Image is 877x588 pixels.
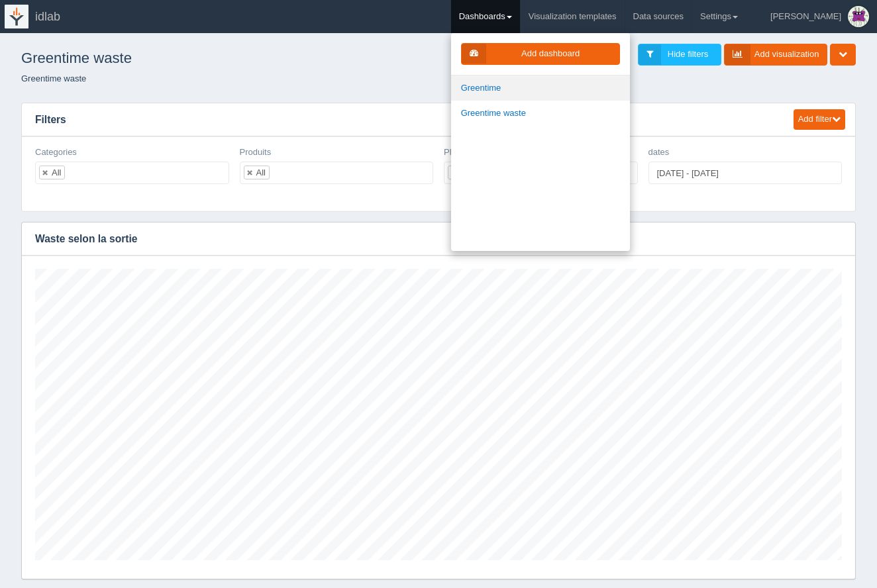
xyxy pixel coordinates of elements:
img: Profile Picture [848,6,869,27]
a: Hide filters [638,44,721,66]
button: Add filter [794,109,845,130]
label: dates [648,146,670,159]
label: Produits [240,146,272,159]
label: Categories [35,146,77,159]
h3: Waste selon la sortie [22,222,835,256]
li: Greentime waste [21,73,86,85]
span: Hide filters [668,49,708,59]
a: Greentime waste [451,101,630,126]
div: All [52,168,61,177]
a: Add visualization [724,44,828,66]
label: Place [444,146,466,159]
a: Add dashboard [461,43,620,65]
div: All [256,168,266,177]
h3: Filters [22,103,781,136]
a: Greentime [451,75,630,101]
div: [PERSON_NAME] [770,3,841,30]
img: logo-icon-white-65218e21b3e149ebeb43c0d521b2b0920224ca4d96276e4423216f8668933697.png [5,5,28,28]
h1: Greentime waste [21,44,438,73]
span: idlab [35,10,60,23]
